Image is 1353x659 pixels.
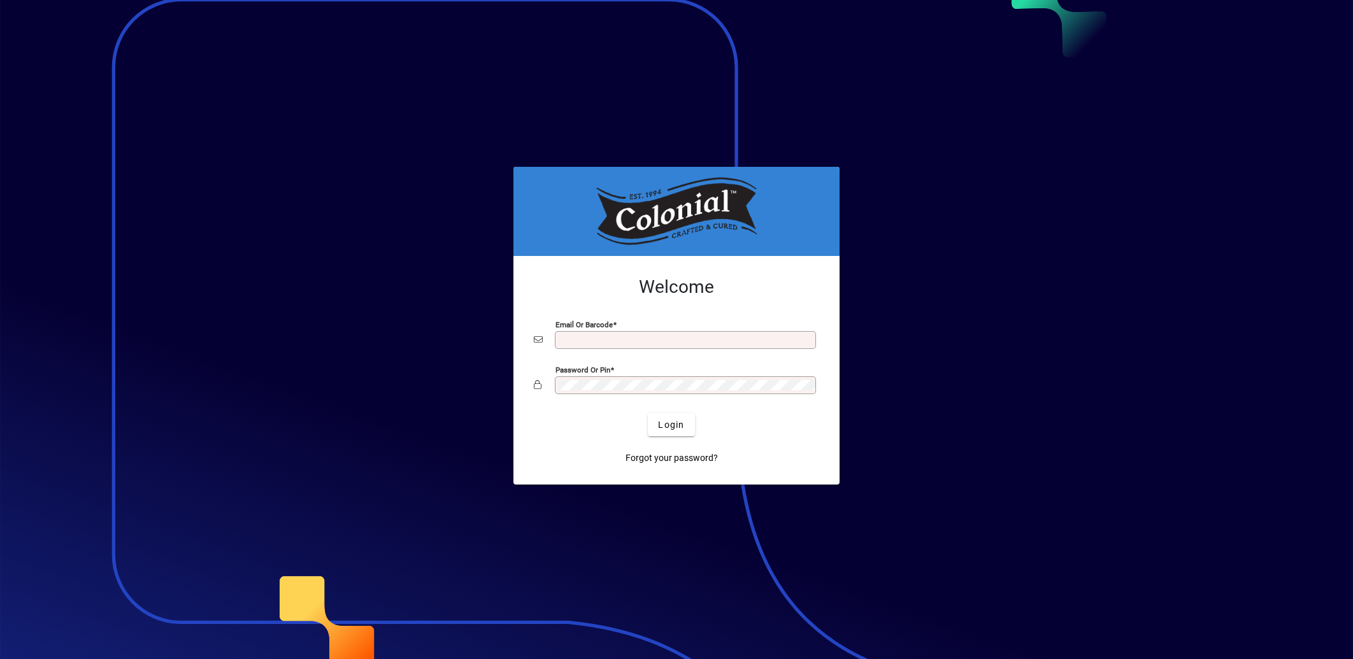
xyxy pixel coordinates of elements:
mat-label: Password or Pin [555,365,610,374]
span: Forgot your password? [626,451,718,465]
span: Login [658,418,684,432]
button: Login [648,413,694,436]
mat-label: Email or Barcode [555,320,613,329]
a: Forgot your password? [620,446,723,469]
h2: Welcome [534,276,819,298]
